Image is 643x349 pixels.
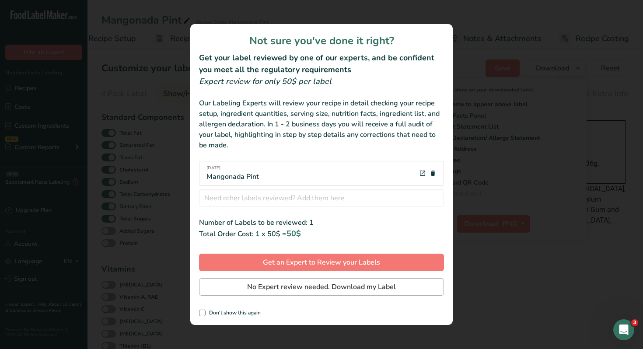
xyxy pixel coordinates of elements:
[263,257,380,268] span: Get an Expert to Review your Labels
[199,217,444,228] div: Number of Labels to be reviewed: 1
[199,33,444,49] h1: Not sure you've done it right?
[199,254,444,271] button: Get an Expert to Review your Labels
[199,98,444,150] div: Our Labeling Experts will review your recipe in detail checking your recipe setup, ingredient qua...
[199,76,444,87] div: Expert review for only 50$ per label
[631,319,638,326] span: 3
[199,52,444,76] h2: Get your label reviewed by one of our experts, and be confident you meet all the regulatory requi...
[206,165,259,182] div: Mangonada Pint
[199,228,444,240] div: Total Order Cost: 1 x 50$ =
[287,228,301,239] span: 50$
[206,165,259,171] span: [DATE]
[199,278,444,296] button: No Expert review needed. Download my Label
[206,310,261,316] span: Don't show this again
[247,282,396,292] span: No Expert review needed. Download my Label
[613,319,634,340] iframe: Intercom live chat
[199,189,444,207] input: Need other labels reviewed? Add them here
